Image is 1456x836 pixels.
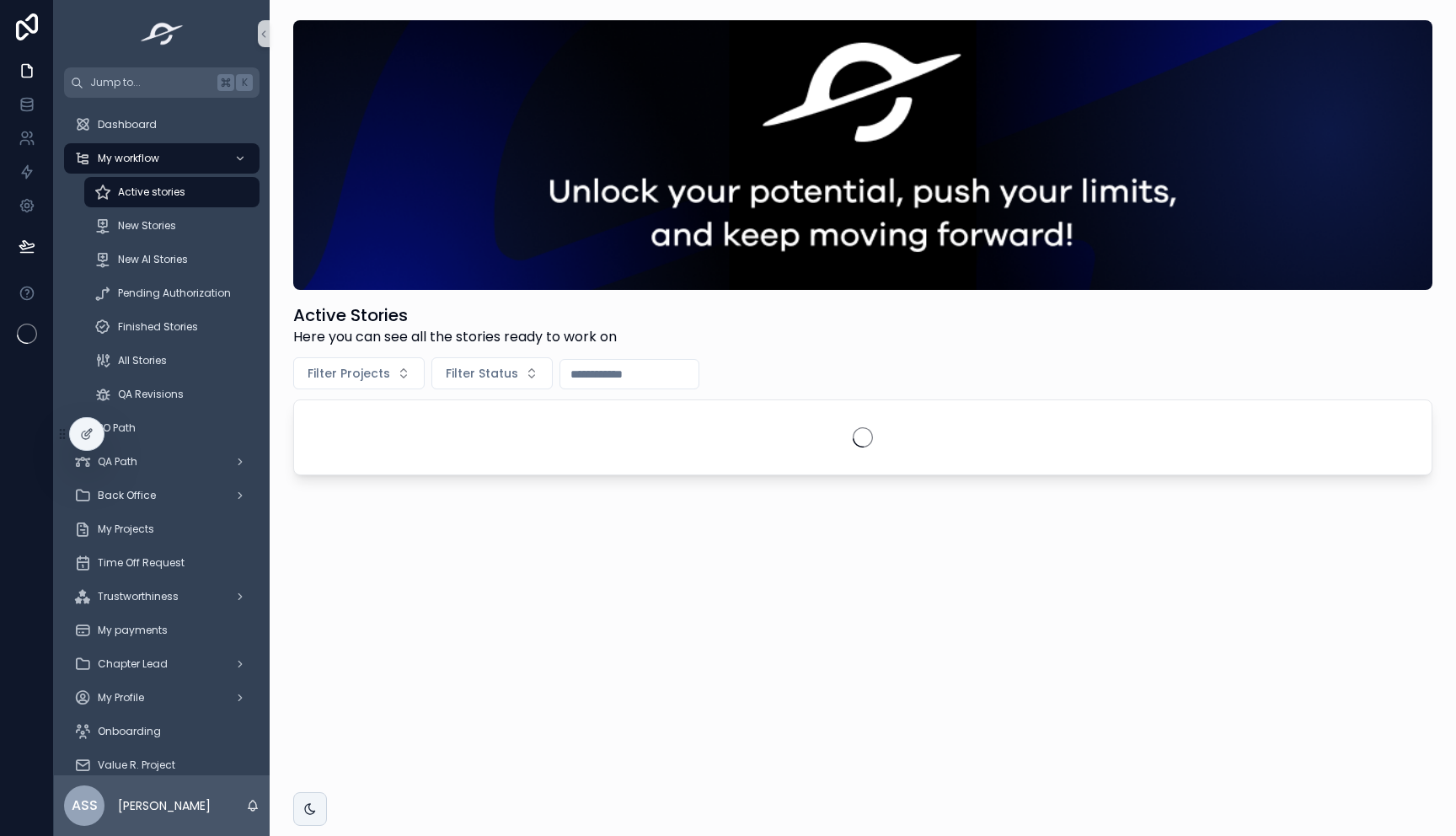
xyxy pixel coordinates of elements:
p: [PERSON_NAME] [118,797,211,814]
span: Time Off Request [98,556,185,570]
a: Pending Authorization [84,278,260,308]
span: Filter Status [446,365,518,382]
a: QA Path [64,447,260,477]
a: Time Off Request [64,548,260,578]
span: K [238,76,251,89]
a: My Profile [64,683,260,713]
a: QA Revisions [84,379,260,410]
span: Pending Authorization [118,287,231,300]
a: Back Office [64,480,260,511]
a: Chapter Lead [64,649,260,679]
button: Select Button [293,357,425,389]
button: Select Button [431,357,553,389]
a: Value R. Project [64,750,260,780]
span: Here you can see all the stories ready to work on [293,327,617,347]
img: App logo [136,20,189,47]
span: My Projects [98,522,154,536]
span: New Stories [118,219,176,233]
span: New AI Stories [118,253,188,266]
span: Filter Projects [308,365,390,382]
span: Jump to... [90,76,211,89]
a: PO Path [64,413,260,443]
span: Back Office [98,489,156,502]
span: Finished Stories [118,320,198,334]
span: Onboarding [98,725,161,738]
a: My payments [64,615,260,646]
span: Chapter Lead [98,657,168,671]
span: ASS [72,796,98,816]
a: Trustworthiness [64,581,260,612]
a: My workflow [64,143,260,174]
span: My workflow [98,152,159,165]
span: PO Path [98,421,136,435]
a: Onboarding [64,716,260,747]
a: Active stories [84,177,260,207]
span: Trustworthiness [98,590,179,603]
span: QA Path [98,455,137,469]
a: New Stories [84,211,260,241]
a: My Projects [64,514,260,544]
a: Finished Stories [84,312,260,342]
button: Jump to...K [64,67,260,98]
h1: Active Stories [293,303,617,327]
span: My Profile [98,691,144,705]
a: All Stories [84,346,260,376]
div: scrollable content [54,98,270,775]
span: All Stories [118,354,167,367]
span: Value R. Project [98,758,175,772]
span: My payments [98,624,168,637]
span: Dashboard [98,118,157,131]
a: Dashboard [64,110,260,140]
span: Active stories [118,185,185,199]
a: New AI Stories [84,244,260,275]
span: QA Revisions [118,388,184,401]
